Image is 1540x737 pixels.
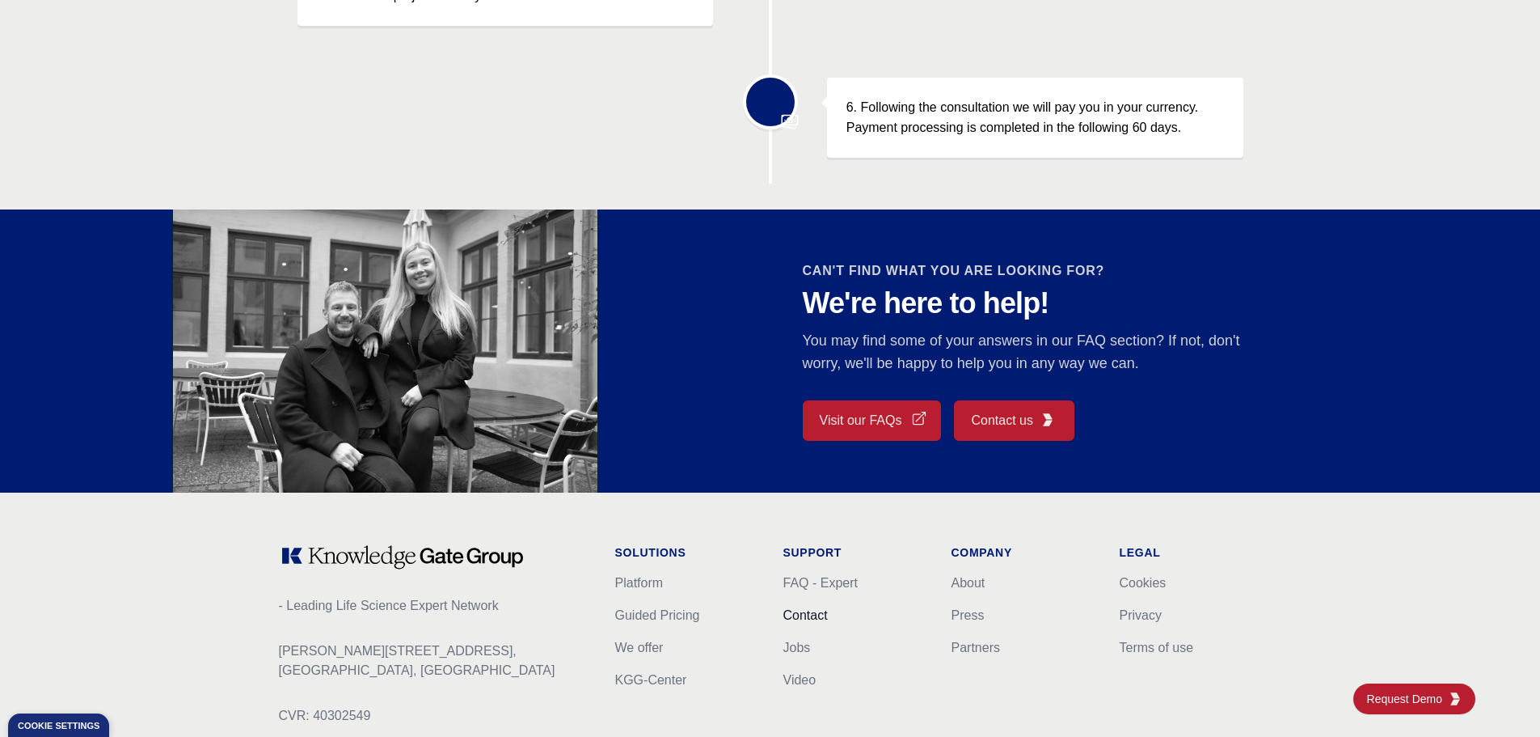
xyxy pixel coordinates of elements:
[1367,691,1449,707] span: Request Demo
[803,329,1262,375] p: You may find some of your answers in our FAQ section? If not, don't worry, we'll be happy to help...
[279,706,589,726] p: CVR: 40302549
[615,673,687,687] a: KGG-Center
[1120,641,1194,654] a: Terms of use
[951,576,985,590] a: About
[971,411,1032,430] span: Contact us
[1449,693,1462,705] img: KGG
[803,261,1262,281] h2: CAN'T FIND WHAT YOU ARE LOOKING FOR?
[18,722,99,731] div: Cookie settings
[803,400,942,441] a: Visit our FAQs
[951,641,1000,654] a: Partners
[783,608,828,622] a: Contact
[1120,608,1162,622] a: Privacy
[1353,684,1475,714] a: Request DemoKGG
[951,544,1094,561] h1: Company
[279,596,589,616] p: - Leading Life Science Expert Network
[615,641,664,654] a: We offer
[615,576,664,590] a: Platform
[615,544,757,561] h1: Solutions
[783,673,816,687] a: Video
[783,544,926,561] h1: Support
[1459,659,1540,737] iframe: Chat Widget
[1041,413,1054,426] img: KGG
[846,97,1224,138] p: 6. Following the consultation we will pay you in your currency. Payment processing is completed i...
[1120,544,1262,561] h1: Legal
[951,608,985,622] a: Press
[783,576,858,590] a: FAQ - Expert
[954,400,1074,441] a: Contact usKGG
[279,642,589,680] p: [PERSON_NAME][STREET_ADDRESS], [GEOGRAPHIC_DATA], [GEOGRAPHIC_DATA]
[1120,576,1167,590] a: Cookies
[615,608,700,622] a: Guided Pricing
[803,287,1262,320] p: We're here to help!
[783,641,811,654] a: Jobs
